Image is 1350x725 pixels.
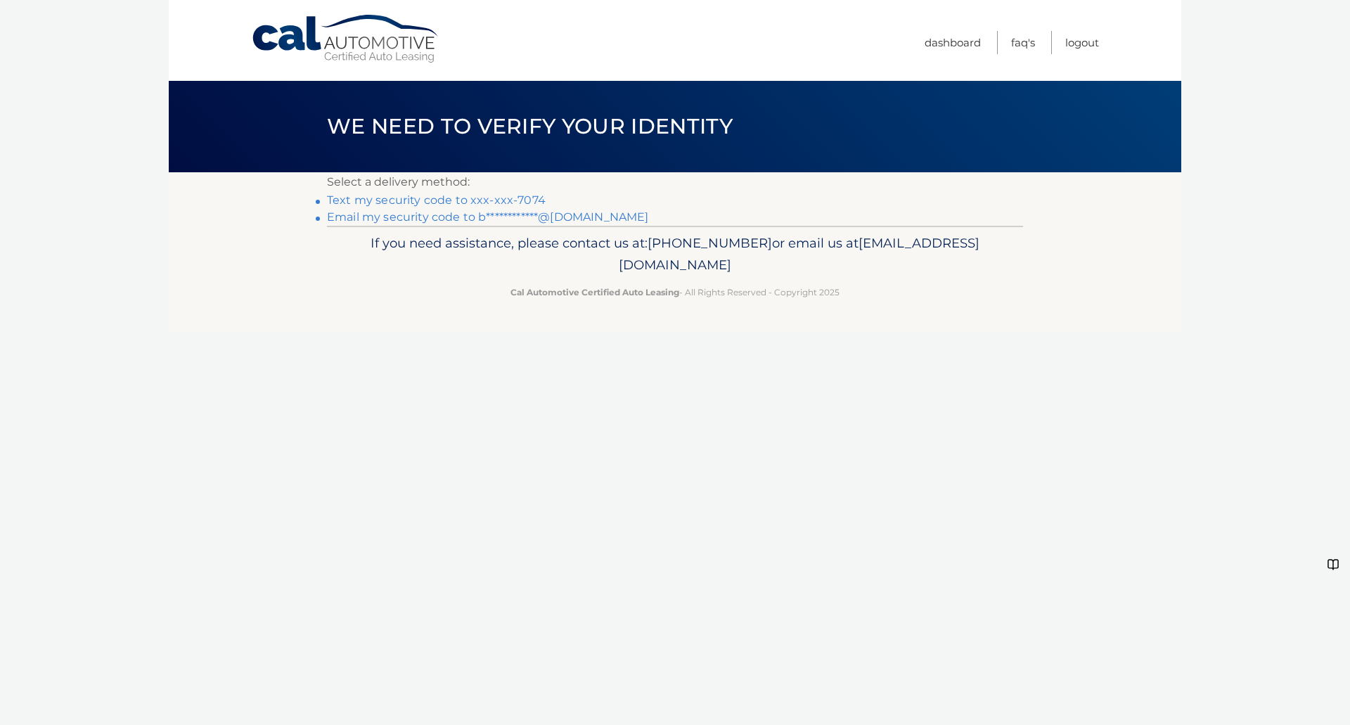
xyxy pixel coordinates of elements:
p: If you need assistance, please contact us at: or email us at [336,232,1014,277]
a: FAQ's [1011,31,1035,54]
span: [PHONE_NUMBER] [648,235,772,251]
a: Logout [1065,31,1099,54]
span: We need to verify your identity [327,113,733,139]
p: Select a delivery method: [327,172,1023,192]
a: Dashboard [925,31,981,54]
strong: Cal Automotive Certified Auto Leasing [510,287,679,297]
a: Cal Automotive [251,14,441,64]
a: Text my security code to xxx-xxx-7074 [327,193,546,207]
p: - All Rights Reserved - Copyright 2025 [336,285,1014,300]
